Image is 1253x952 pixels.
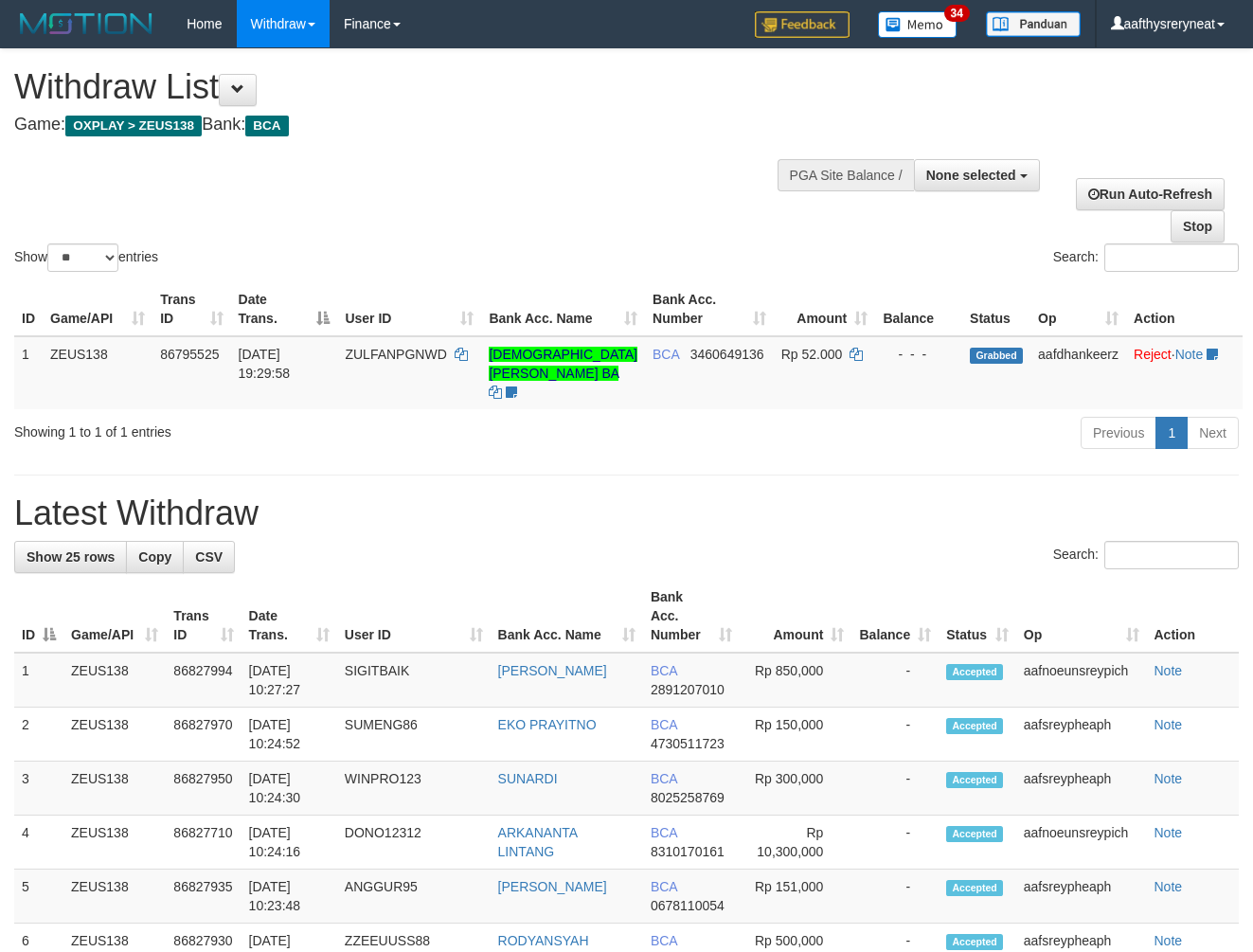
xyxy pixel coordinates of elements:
[14,708,63,762] td: 2
[337,816,491,870] td: DONO12312
[939,580,1016,653] th: Status: activate to sort column ascending
[337,653,491,708] td: SIGITBAIK
[63,816,166,870] td: ZEUS138
[1147,580,1240,653] th: Action
[242,708,337,762] td: [DATE] 10:24:52
[1104,541,1239,569] input: Search:
[851,870,939,924] td: -
[1155,771,1183,786] a: Note
[651,717,677,732] span: BCA
[166,762,241,816] td: 86827950
[14,68,816,106] h1: Withdraw List
[740,816,852,870] td: Rp 10,300,000
[651,682,725,697] span: Copy 2891207010 to clipboard
[239,347,291,381] span: [DATE] 19:29:58
[160,347,219,362] span: 86795525
[651,844,725,859] span: Copy 8310170161 to clipboard
[498,825,578,859] a: ARKANANTA LINTANG
[1016,580,1147,653] th: Op: activate to sort column ascending
[740,653,852,708] td: Rp 850,000
[962,282,1030,336] th: Status
[498,933,589,948] a: RODYANSYAH
[1155,825,1183,840] a: Note
[63,870,166,924] td: ZEUS138
[14,415,508,441] div: Showing 1 to 1 of 1 entries
[651,898,725,913] span: Copy 0678110054 to clipboard
[851,816,939,870] td: -
[47,243,118,272] select: Showentries
[875,282,962,336] th: Balance
[851,580,939,653] th: Balance: activate to sort column ascending
[166,580,241,653] th: Trans ID: activate to sort column ascending
[152,282,230,336] th: Trans ID: activate to sort column ascending
[126,541,184,573] a: Copy
[946,718,1003,734] span: Accepted
[14,116,816,135] h4: Game: Bank:
[946,934,1003,950] span: Accepted
[651,663,677,678] span: BCA
[14,762,63,816] td: 3
[970,348,1023,364] span: Grabbed
[138,549,171,565] span: Copy
[337,708,491,762] td: SUMENG86
[481,282,645,336] th: Bank Acc. Name: activate to sort column ascending
[946,664,1003,680] span: Accepted
[14,541,127,573] a: Show 25 rows
[166,870,241,924] td: 86827935
[63,580,166,653] th: Game/API: activate to sort column ascending
[1126,282,1243,336] th: Action
[755,11,850,38] img: Feedback.jpg
[986,11,1081,37] img: panduan.png
[345,347,446,362] span: ZULFANPGNWD
[651,771,677,786] span: BCA
[1155,717,1183,732] a: Note
[14,336,43,409] td: 1
[1053,541,1239,569] label: Search:
[740,870,852,924] td: Rp 151,000
[1104,243,1239,272] input: Search:
[645,282,774,336] th: Bank Acc. Number: activate to sort column ascending
[14,9,158,38] img: MOTION_logo.png
[166,653,241,708] td: 86827994
[14,653,63,708] td: 1
[242,580,337,653] th: Date Trans.: activate to sort column ascending
[653,347,679,362] span: BCA
[740,762,852,816] td: Rp 300,000
[14,243,158,272] label: Show entries
[1016,762,1147,816] td: aafsreypheaph
[337,870,491,924] td: ANGGUR95
[242,816,337,870] td: [DATE] 10:24:16
[781,347,843,362] span: Rp 52.000
[498,771,558,786] a: SUNARDI
[1175,347,1204,362] a: Note
[498,717,597,732] a: EKO PRAYITNO
[63,708,166,762] td: ZEUS138
[43,282,152,336] th: Game/API: activate to sort column ascending
[651,933,677,948] span: BCA
[242,653,337,708] td: [DATE] 10:27:27
[65,116,202,136] span: OXPLAY > ZEUS138
[740,708,852,762] td: Rp 150,000
[1016,870,1147,924] td: aafsreypheaph
[183,541,235,573] a: CSV
[1155,417,1188,449] a: 1
[498,879,607,894] a: [PERSON_NAME]
[946,772,1003,788] span: Accepted
[1155,933,1183,948] a: Note
[166,816,241,870] td: 86827710
[1030,282,1126,336] th: Op: activate to sort column ascending
[851,762,939,816] td: -
[1155,879,1183,894] a: Note
[690,347,764,362] span: Copy 3460649136 to clipboard
[27,549,115,565] span: Show 25 rows
[14,580,63,653] th: ID: activate to sort column descending
[946,826,1003,842] span: Accepted
[242,870,337,924] td: [DATE] 10:23:48
[1016,816,1147,870] td: aafnoeunsreypich
[1016,653,1147,708] td: aafnoeunsreypich
[883,345,955,364] div: - - -
[1053,243,1239,272] label: Search:
[14,816,63,870] td: 4
[774,282,875,336] th: Amount: activate to sort column ascending
[498,663,607,678] a: [PERSON_NAME]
